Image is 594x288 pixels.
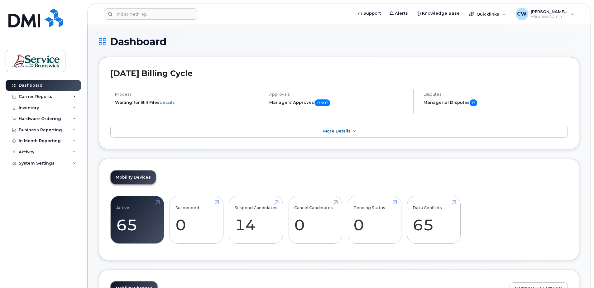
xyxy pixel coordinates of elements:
h5: Managers Approved [269,99,408,106]
a: Active 65 [116,199,158,240]
a: Mobility Devices [111,170,156,184]
h2: [DATE] Billing Cycle [110,69,568,78]
h5: Managerial Disputes [424,99,568,106]
h4: Process [115,92,253,97]
span: 0 of 0 [315,99,330,106]
a: Pending Status 0 [353,199,395,240]
h4: Approvals [269,92,408,97]
a: Data Conflicts 65 [413,199,455,240]
span: More Details [323,129,351,133]
h1: Dashboard [99,36,579,47]
a: details [160,100,175,105]
li: Waiting for Bill Files [115,99,253,105]
a: Suspend Candidates 14 [235,199,277,240]
a: Suspended 0 [175,199,218,240]
a: Cancel Candidates 0 [294,199,336,240]
h4: Disputes [424,92,568,97]
span: 0 [470,99,477,106]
